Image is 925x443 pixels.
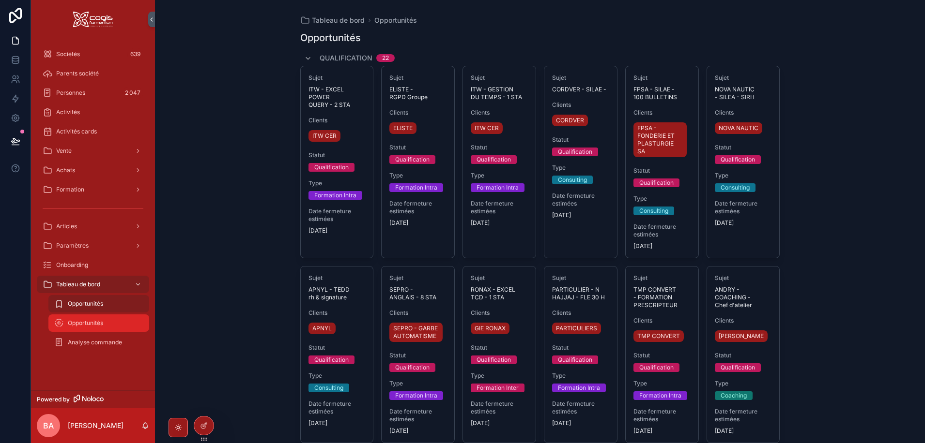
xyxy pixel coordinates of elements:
[382,54,389,62] div: 22
[721,391,747,400] div: Coaching
[68,339,122,346] span: Analyse commande
[308,372,366,380] span: Type
[308,86,366,109] span: ITW - EXCEL POWER QUERY - 2 STA
[381,266,455,443] a: SujetSEPRO - ANGLAIS - 8 STAClientsSEPRO - GARBE AUTOMATISMEStatutQualificationTypeFormation Intr...
[633,286,691,309] span: TMP CONVERT - FORMATION PRESCRIPTEUR
[308,179,366,187] span: Type
[552,372,609,380] span: Type
[544,266,617,443] a: SujetPARTICULIER - N HAJJAJ - FLE 30 HClientsPARTICULIERSStatutQualificationTypeFormation IntraDa...
[37,181,149,198] a: Formation
[389,380,447,387] span: Type
[715,144,772,151] span: Statut
[56,128,97,135] span: Activités cards
[639,391,681,400] div: Formation Intra
[715,352,772,359] span: Statut
[314,191,356,200] div: Formation Intra
[625,66,699,258] a: SujetFPSA - SILAE - 100 BULLETINSClientsFPSA - FONDERIE ET PLASTURGIE SAStatutQualificationTypeCo...
[552,419,609,427] span: [DATE]
[56,186,84,193] span: Formation
[389,122,416,134] a: ELISTE
[637,124,683,155] span: FPSA - FONDERIE ET PLASTURGIE SA
[471,219,528,227] span: [DATE]
[37,162,149,179] a: Achats
[715,200,772,215] span: Date fermeture estimées
[715,317,772,325] span: Clients
[314,384,343,392] div: Consulting
[308,286,366,301] span: APNYL - TEDD rh & signature
[308,344,366,352] span: Statut
[395,183,437,192] div: Formation Intra
[471,323,509,334] a: GIE RONAX
[633,427,691,435] span: [DATE]
[308,117,366,124] span: Clients
[715,109,772,117] span: Clients
[633,195,691,203] span: Type
[633,408,691,423] span: Date fermeture estimées
[558,384,600,392] div: Formation Intra
[389,144,447,151] span: Statut
[633,274,691,282] span: Sujet
[633,330,684,342] a: TMP CONVERT
[721,183,750,192] div: Consulting
[471,309,528,317] span: Clients
[37,276,149,293] a: Tableau de bord
[308,323,336,334] a: APNYL
[639,363,674,372] div: Qualification
[68,421,123,430] p: [PERSON_NAME]
[471,74,528,82] span: Sujet
[558,148,592,156] div: Qualification
[56,281,100,288] span: Tableau de bord
[477,355,511,364] div: Qualification
[633,122,687,157] a: FPSA - FONDERIE ET PLASTURGIE SA
[633,86,691,101] span: FPSA - SILAE - 100 BULLETINS
[707,266,780,443] a: SujetANDRY - COACHING - Chef d'atelierClients[PERSON_NAME]StatutQualificationTypeCoachingDate fer...
[68,300,103,308] span: Opportunités
[471,109,528,117] span: Clients
[389,323,443,342] a: SEPRO - GARBE AUTOMATISME
[552,309,609,317] span: Clients
[308,207,366,223] span: Date fermeture estimées
[389,352,447,359] span: Statut
[715,408,772,423] span: Date fermeture estimées
[73,12,113,27] img: App logo
[552,136,609,144] span: Statut
[56,108,80,116] span: Activités
[715,427,772,435] span: [DATE]
[127,48,143,60] div: 639
[715,74,772,82] span: Sujet
[48,334,149,351] a: Analyse commande
[48,295,149,312] a: Opportunités
[639,178,674,187] div: Qualification
[471,372,528,380] span: Type
[552,192,609,207] span: Date fermeture estimées
[389,200,447,215] span: Date fermeture estimées
[56,222,77,230] span: Articles
[389,309,447,317] span: Clients
[715,286,772,309] span: ANDRY - COACHING - Chef d'atelier
[475,124,499,132] span: ITW CER
[471,200,528,215] span: Date fermeture estimées
[37,103,149,121] a: Activités
[395,363,430,372] div: Qualification
[381,66,455,258] a: SujetELISTE - RGPD GroupeClientsELISTEStatutQualificationTypeFormation IntraDate fermeture estimé...
[552,164,609,172] span: Type
[37,256,149,274] a: Onboarding
[552,323,601,334] a: PARTICULIERS
[300,15,365,25] a: Tableau de bord
[56,70,99,77] span: Parents société
[552,286,609,301] span: PARTICULIER - N HAJJAJ - FLE 30 H
[552,101,609,109] span: Clients
[56,147,72,155] span: Vente
[374,15,417,25] a: Opportunités
[633,317,691,325] span: Clients
[308,274,366,282] span: Sujet
[721,155,755,164] div: Qualification
[68,319,103,327] span: Opportunités
[477,155,511,164] div: Qualification
[389,219,447,227] span: [DATE]
[389,427,447,435] span: [DATE]
[471,144,528,151] span: Statut
[308,130,340,142] a: ITW CER
[715,274,772,282] span: Sujet
[37,45,149,63] a: Sociétés639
